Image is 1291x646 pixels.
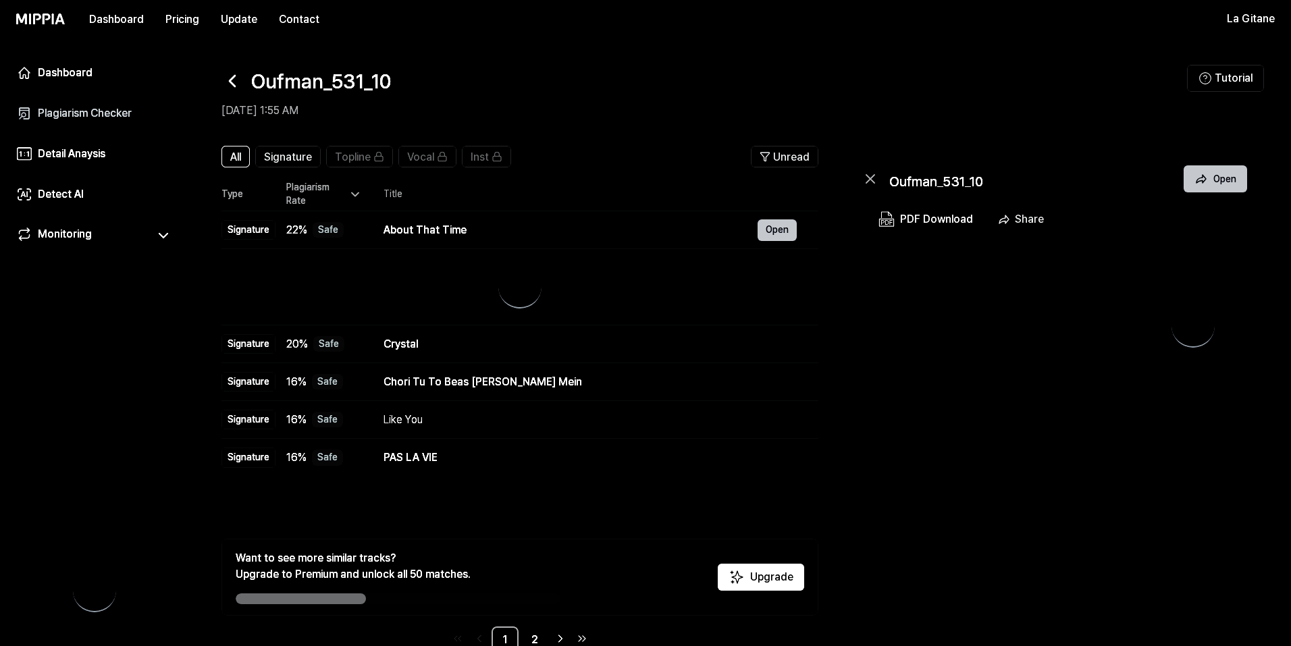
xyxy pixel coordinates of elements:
div: Signature [221,220,275,240]
button: PDF Download [876,206,976,233]
button: Unread [751,146,818,167]
div: Detail Anaysis [38,146,105,162]
a: Update [210,1,268,38]
div: Signature [221,448,275,468]
button: Pricing [155,6,210,33]
img: logo [16,14,65,24]
span: Inst [471,149,489,165]
span: Vocal [407,149,434,165]
div: Signature [221,372,275,392]
a: Dashboard [8,57,181,89]
button: Open [1184,165,1247,192]
a: SparklesUpgrade [718,575,804,588]
span: All [230,149,241,165]
div: Detect AI [38,186,84,203]
div: Safe [313,222,344,238]
span: 16 % [286,374,307,390]
div: Open [1213,171,1236,186]
button: All [221,146,250,167]
button: Share [992,206,1055,233]
img: Sparkles [729,569,745,585]
button: Open [758,219,797,241]
span: 16 % [286,412,307,428]
button: Tutorial [1187,65,1264,92]
span: Signature [264,149,312,165]
div: Monitoring [38,226,92,245]
div: Safe [312,450,343,466]
div: Plagiarism Rate [286,181,362,207]
button: La Gitane [1227,11,1275,27]
div: Oufman_531_10 [889,171,1159,187]
div: Dashboard [38,65,93,81]
span: 22 % [286,222,307,238]
h1: Oufman_531_10 [251,67,391,95]
span: Topline [335,149,371,165]
div: About That Time [384,222,758,238]
div: Want to see more similar tracks? Upgrade to Premium and unlock all 50 matches. [236,550,471,583]
button: Signature [255,146,321,167]
button: Topline [326,146,393,167]
img: PDF Download [878,211,895,227]
div: Safe [313,336,344,352]
div: Signature [221,334,275,354]
button: Contact [268,6,330,33]
div: Share [1015,211,1044,228]
div: PDF Download [900,211,973,228]
a: Detect AI [8,178,181,211]
th: Type [221,178,275,211]
button: Dashboard [78,6,155,33]
th: Title [384,178,818,211]
div: Safe [312,374,343,390]
div: Signature [221,410,275,430]
div: Safe [312,412,343,428]
div: Chori Tu To Beas [PERSON_NAME] Mein [384,374,797,390]
div: PAS LA VIE [384,450,797,466]
a: Plagiarism Checker [8,97,181,130]
a: Monitoring [16,226,149,245]
span: 16 % [286,450,307,466]
button: Update [210,6,268,33]
h2: [DATE] 1:55 AM [221,103,1187,119]
span: 20 % [286,336,308,352]
button: Upgrade [718,564,804,591]
span: Unread [773,149,810,165]
div: Plagiarism Checker [38,105,132,122]
button: Inst [462,146,511,167]
button: Vocal [398,146,456,167]
div: Like You [384,412,797,428]
a: Detail Anaysis [8,138,181,170]
div: Crystal [384,336,797,352]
